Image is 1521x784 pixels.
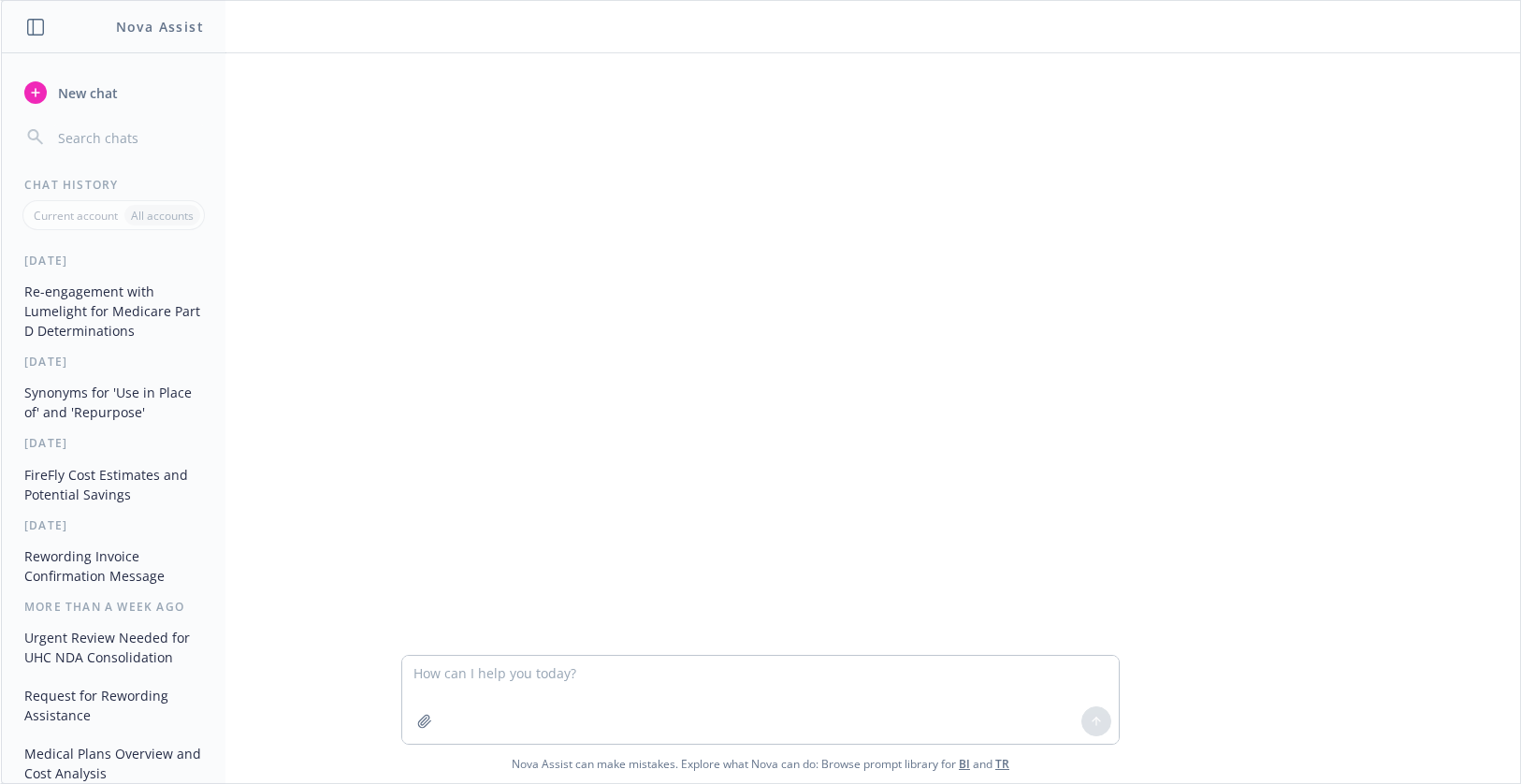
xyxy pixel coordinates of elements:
[2,517,225,533] div: [DATE]
[2,435,225,451] div: [DATE]
[8,745,1513,783] span: Nova Assist can make mistakes. Explore what Nova can do: Browse prompt library for and
[2,253,225,269] div: [DATE]
[17,276,210,346] button: Re-engagement with Lumelight for Medicare Part D Determinations
[17,622,210,673] button: Urgent Review Needed for UHC NDA Consolidation
[17,680,210,731] button: Request for Rewording Assistance
[131,208,194,224] p: All accounts
[17,76,210,109] button: New chat
[54,83,118,103] span: New chat
[34,208,118,224] p: Current account
[17,459,210,510] button: FireFly Cost Estimates and Potential Savings
[995,756,1009,772] a: TR
[54,124,203,151] input: Search chats
[116,17,204,36] h1: Nova Assist
[2,354,225,370] div: [DATE]
[2,599,225,615] div: More than a week ago
[2,177,225,193] div: Chat History
[17,541,210,591] button: Rewording Invoice Confirmation Message
[17,377,210,428] button: Synonyms for 'Use in Place of' and 'Repurpose'
[959,756,970,772] a: BI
